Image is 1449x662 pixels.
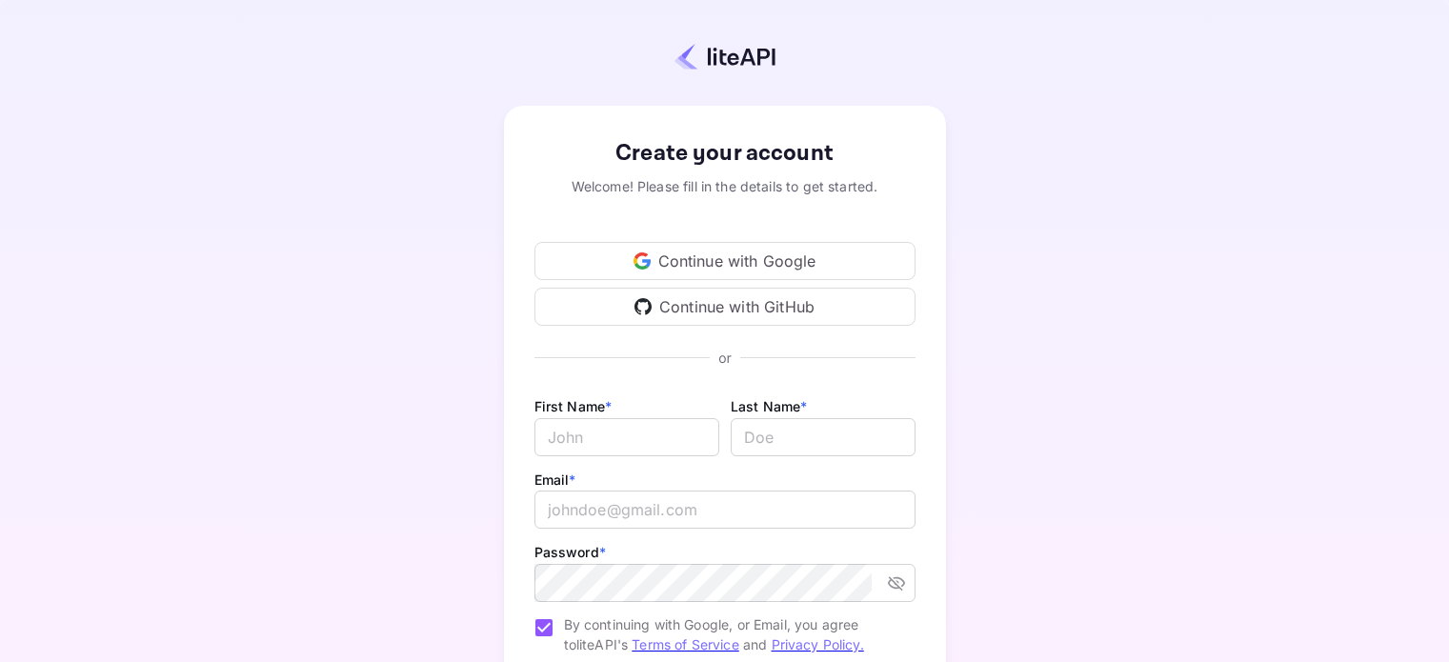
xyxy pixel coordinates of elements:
[534,418,719,456] input: John
[632,636,738,652] a: Terms of Service
[731,418,916,456] input: Doe
[534,398,613,414] label: First Name
[534,544,606,560] label: Password
[564,614,900,654] span: By continuing with Google, or Email, you agree to liteAPI's and
[674,43,775,70] img: liteapi
[772,636,864,652] a: Privacy Policy.
[534,176,916,196] div: Welcome! Please fill in the details to get started.
[534,288,916,326] div: Continue with GitHub
[534,242,916,280] div: Continue with Google
[534,491,916,529] input: johndoe@gmail.com
[879,566,914,600] button: toggle password visibility
[534,471,576,488] label: Email
[534,136,916,171] div: Create your account
[731,398,808,414] label: Last Name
